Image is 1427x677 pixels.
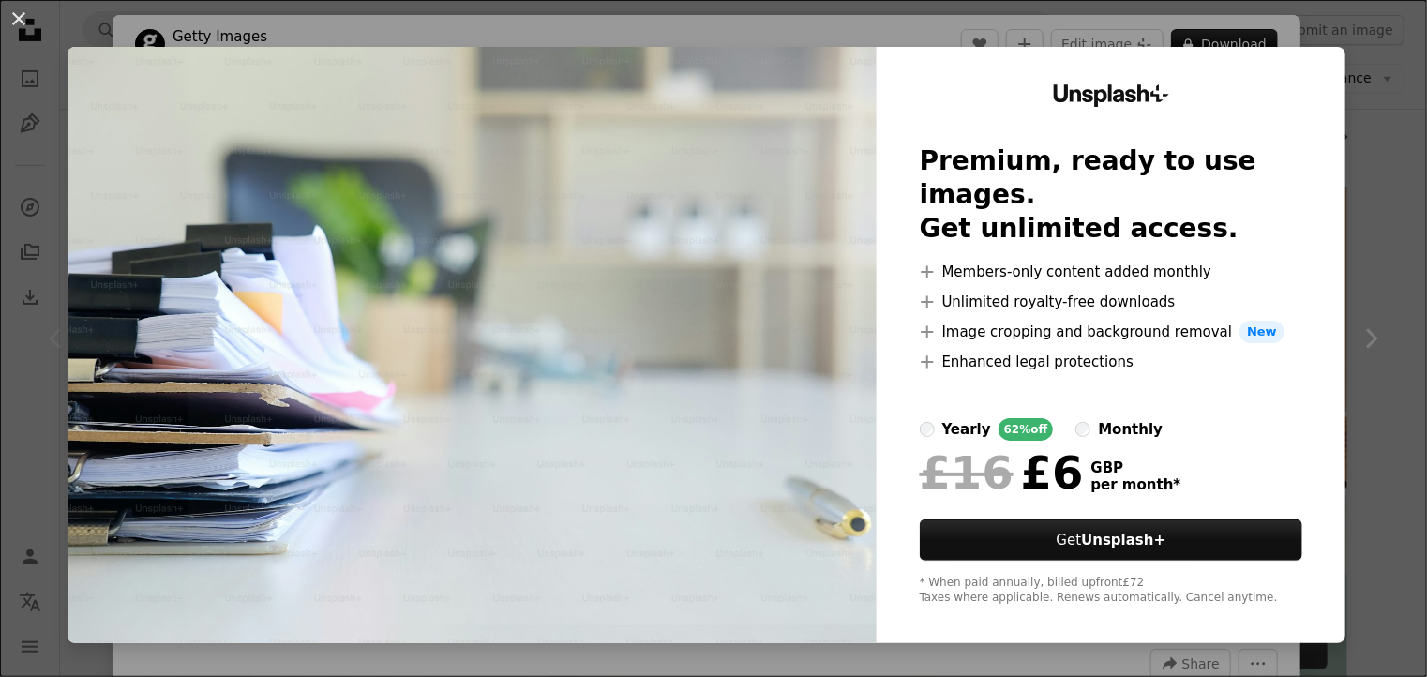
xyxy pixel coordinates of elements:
li: Enhanced legal protections [920,351,1303,373]
button: GetUnsplash+ [920,519,1303,561]
span: £16 [920,448,1014,497]
input: monthly [1075,422,1090,437]
div: monthly [1098,418,1163,441]
li: Unlimited royalty-free downloads [920,291,1303,313]
strong: Unsplash+ [1081,532,1165,549]
div: £6 [920,448,1084,497]
div: yearly [942,418,991,441]
li: Members-only content added monthly [920,261,1303,283]
input: yearly62%off [920,422,935,437]
span: per month * [1091,476,1181,493]
div: 62% off [999,418,1054,441]
span: New [1239,321,1284,343]
span: GBP [1091,459,1181,476]
div: * When paid annually, billed upfront £72 Taxes where applicable. Renews automatically. Cancel any... [920,576,1303,606]
h2: Premium, ready to use images. Get unlimited access. [920,144,1303,246]
li: Image cropping and background removal [920,321,1303,343]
